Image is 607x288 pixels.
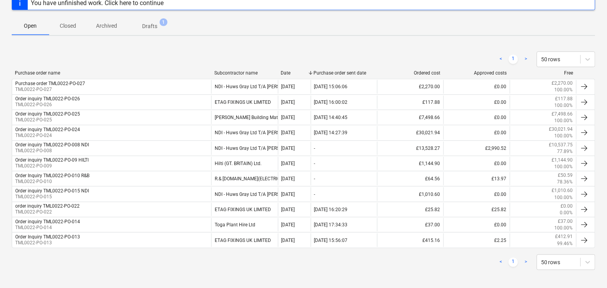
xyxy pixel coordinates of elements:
a: Next page [521,258,530,267]
p: 99.46% [557,240,573,247]
div: Order inquiry TML0022-PO-015 NDI [15,188,89,194]
div: Order inquiry TML0022-PO-024 [15,127,80,132]
div: £2.25 [443,233,510,247]
p: Closed [59,22,77,30]
div: [DATE] 16:20:29 [314,207,348,212]
div: Approved costs [447,70,507,76]
div: NDI - Huws Gray Ltd T/A [PERSON_NAME] [211,126,278,139]
div: Purchase order sent date [314,70,374,76]
p: £2,270.00 [552,80,573,87]
div: Purchase order name [15,70,208,76]
div: Date [281,70,308,76]
p: Open [21,22,40,30]
div: £2,270.00 [377,80,443,93]
div: £1,144.90 [377,157,443,170]
div: £117.88 [377,96,443,109]
div: - [314,176,315,181]
div: £0.00 [443,157,510,170]
p: £1,144.90 [552,157,573,164]
div: [DATE] [281,84,295,89]
div: - [314,192,315,197]
div: R.& [DOMAIN_NAME](ELECTRICAL WHOLESALERS)LIMITED [211,172,278,185]
p: TML0022-PO-014 [15,224,80,231]
p: TML0022-PO-015 [15,194,89,200]
div: ETAG FIXINGS UK LIMITED [211,96,278,109]
div: ETAG FIXINGS UK LIMITED [211,233,278,247]
div: Order inquiry TML0022-PO-09 HILTI [15,157,89,163]
span: 1 [160,18,167,26]
div: £0.00 [443,126,510,139]
p: TML0022-PO-026 [15,101,80,108]
div: Order inquiry TML0022-PO-026 [15,96,80,101]
p: 100.00% [555,117,573,124]
div: £64.56 [377,172,443,185]
div: ETAG FIXINGS UK LIMITED [211,203,278,216]
div: £415.16 [377,233,443,247]
div: Order inquiry TML0022-PO-008 NDI [15,142,89,148]
div: [DATE] [281,130,295,135]
p: £50.59 [558,172,573,179]
p: TML0022-PO-024 [15,132,80,139]
div: [DATE] [281,161,295,166]
div: [PERSON_NAME] Building Materials UK Limited t/a Minster [211,111,278,124]
p: Drafts [142,22,157,30]
p: 100.00% [555,133,573,139]
div: [DATE] 15:56:07 [314,238,348,243]
p: £1,010.60 [552,187,573,194]
div: order inquiry TML0022-PO-022 [15,203,80,209]
p: TML0022-PO-025 [15,117,80,123]
p: 100.00% [555,102,573,109]
p: TML0022-PO-027 [15,86,85,93]
div: Order inquiry TML0022-PO-025 [15,111,80,117]
p: £37.00 [558,218,573,225]
div: [DATE] [281,115,295,120]
div: £13,528.27 [377,142,443,155]
div: [DATE] 17:34:33 [314,222,348,228]
div: £25.82 [443,203,510,216]
p: TML0022-PO-010 [15,178,89,185]
div: Order Inquiry TML0022-PO-013 [15,234,80,240]
div: NDI - Huws Gray Ltd T/A [PERSON_NAME] [211,142,278,155]
div: £0.00 [443,80,510,93]
div: Ordered cost [380,70,440,76]
p: £117.88 [555,96,573,102]
div: Free [513,70,573,76]
div: £0.00 [443,96,510,109]
div: £13.97 [443,172,510,185]
div: - [314,146,315,151]
div: Toga Plant Hire Ltd [211,218,278,231]
iframe: Chat Widget [568,251,607,288]
p: TML0022-PO-008 [15,148,89,154]
p: 78.36% [557,179,573,185]
p: 100.00% [555,87,573,93]
div: Subcontractor name [214,70,274,76]
a: Previous page [496,258,506,267]
div: - [314,161,315,166]
div: £2,990.52 [443,142,510,155]
p: 77.89% [557,148,573,155]
p: 100.00% [555,194,573,201]
div: £0.00 [443,187,510,201]
div: £0.00 [443,111,510,124]
div: £7,498.66 [377,111,443,124]
a: Previous page [496,55,506,64]
div: [DATE] [281,176,295,181]
div: [DATE] [281,100,295,105]
div: [DATE] [281,222,295,228]
p: TML0022-PO-009 [15,163,89,169]
div: [DATE] [281,238,295,243]
p: £412.91 [555,233,573,240]
p: TML0022-PO-022 [15,209,80,215]
div: Purchase order TML0022-PO-027 [15,81,85,86]
div: £25.82 [377,203,443,216]
div: [DATE] 14:40:45 [314,115,348,120]
div: £37.00 [377,218,443,231]
div: Order Inquiry TML0022-PO-010 R&B [15,173,89,178]
div: [DATE] [281,207,295,212]
p: TML0022-PO-013 [15,240,80,246]
p: 100.00% [555,164,573,170]
div: [DATE] [281,192,295,197]
p: £10,537.75 [549,142,573,148]
div: NDI - Huws Gray Ltd T/A [PERSON_NAME] [211,80,278,93]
